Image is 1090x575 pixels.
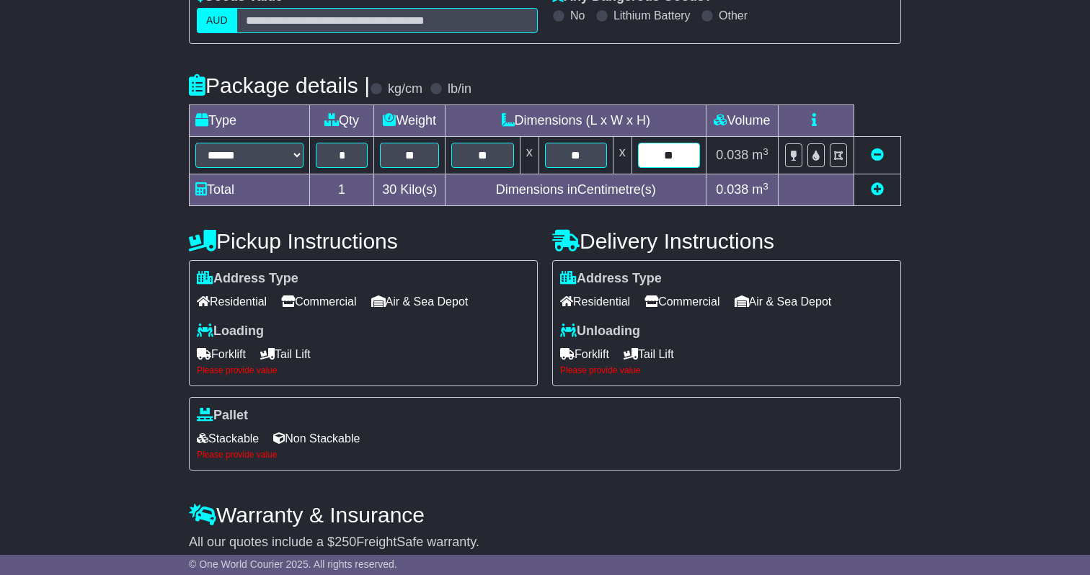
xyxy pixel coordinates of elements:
label: Unloading [560,324,640,339]
span: Forklift [560,343,609,365]
td: Dimensions (L x W x H) [446,105,706,137]
span: Residential [197,290,267,313]
td: Kilo(s) [374,174,446,206]
td: Type [190,105,310,137]
label: kg/cm [388,81,422,97]
span: Non Stackable [273,427,360,450]
label: No [570,9,585,22]
span: Tail Lift [260,343,311,365]
span: Air & Sea Depot [371,290,469,313]
h4: Delivery Instructions [552,229,901,253]
td: Weight [374,105,446,137]
span: Commercial [644,290,719,313]
span: 0.038 [716,148,748,162]
label: AUD [197,8,237,33]
td: Total [190,174,310,206]
td: x [520,137,539,174]
td: Qty [310,105,374,137]
span: Forklift [197,343,246,365]
h4: Pickup Instructions [189,229,538,253]
h4: Package details | [189,73,370,97]
span: Air & Sea Depot [735,290,832,313]
span: Commercial [281,290,356,313]
a: Add new item [871,182,884,197]
span: 0.038 [716,182,748,197]
label: Lithium Battery [613,9,691,22]
label: Address Type [560,271,662,287]
sup: 3 [763,146,768,157]
h4: Warranty & Insurance [189,503,901,527]
label: Loading [197,324,264,339]
span: m [752,182,768,197]
td: x [613,137,632,174]
label: lb/in [448,81,471,97]
td: Dimensions in Centimetre(s) [446,174,706,206]
label: Pallet [197,408,248,424]
a: Remove this item [871,148,884,162]
span: 30 [382,182,396,197]
sup: 3 [763,181,768,192]
span: Tail Lift [624,343,674,365]
span: 250 [334,535,356,549]
label: Address Type [197,271,298,287]
td: Volume [706,105,778,137]
label: Other [719,9,748,22]
span: © One World Courier 2025. All rights reserved. [189,558,397,570]
span: m [752,148,768,162]
td: 1 [310,174,374,206]
div: Please provide value [197,365,530,375]
div: Please provide value [560,365,893,375]
div: Please provide value [197,450,893,460]
span: Residential [560,290,630,313]
div: All our quotes include a $ FreightSafe warranty. [189,535,901,551]
span: Stackable [197,427,259,450]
